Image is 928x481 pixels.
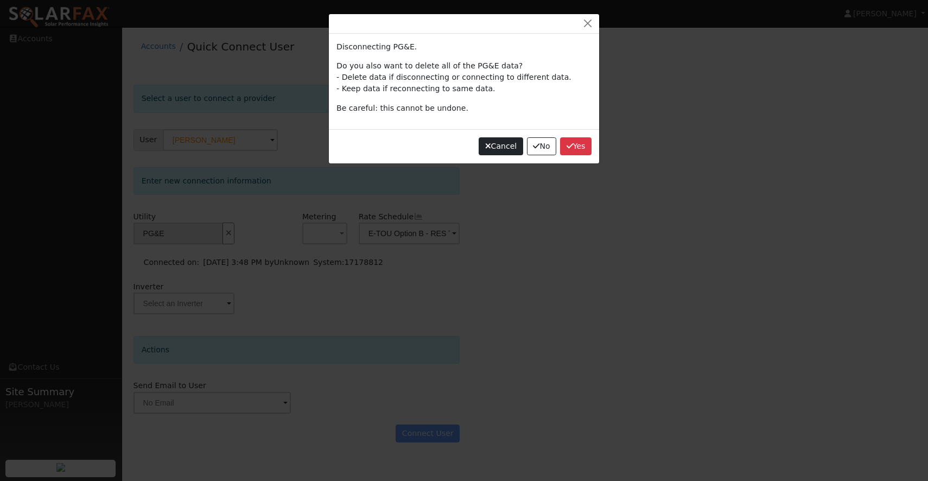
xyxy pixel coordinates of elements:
[336,103,592,114] p: Be careful: this cannot be undone.
[527,137,556,156] button: No
[336,41,592,53] p: Disconnecting PG&E.
[479,137,523,156] button: Cancel
[336,60,592,94] p: Do you also want to delete all of the PG&E data? - Delete data if disconnecting or connecting to ...
[560,137,592,156] button: Yes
